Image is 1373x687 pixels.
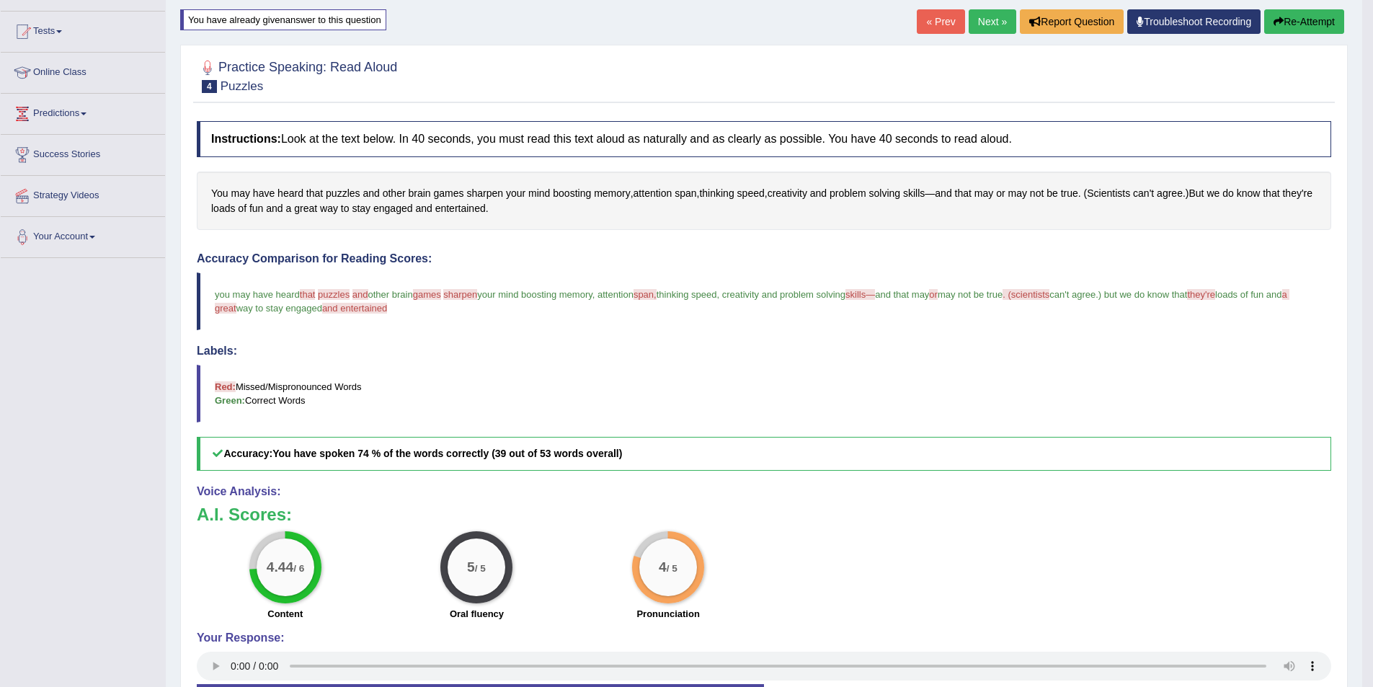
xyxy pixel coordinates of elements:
[238,201,246,216] span: Click to see word definition
[1,53,165,89] a: Online Class
[408,186,430,201] span: Click to see word definition
[211,186,228,201] span: Click to see word definition
[468,559,476,575] big: 5
[810,186,827,201] span: Click to see word definition
[293,564,304,575] small: / 6
[553,186,591,201] span: Click to see word definition
[1157,186,1183,201] span: Click to see word definition
[1263,186,1279,201] span: Click to see word definition
[1,94,165,130] a: Predictions
[1215,289,1282,300] span: loads of fun and
[1104,289,1188,300] span: but we do know that
[659,559,667,575] big: 4
[197,505,292,524] b: A.I. Scores:
[231,186,250,201] span: Click to see word definition
[1049,289,1096,300] span: can't agree
[294,201,317,216] span: Click to see word definition
[197,437,1331,471] h5: Accuracy:
[286,201,292,216] span: Click to see word definition
[363,186,379,201] span: Click to see word definition
[267,607,303,621] label: Content
[1047,186,1058,201] span: Click to see word definition
[435,201,486,216] span: Click to see word definition
[1061,186,1078,201] span: Click to see word definition
[1030,186,1044,201] span: Click to see word definition
[352,289,368,300] span: and
[202,80,217,93] span: 4
[215,289,1289,314] span: a great
[267,559,293,575] big: 4.44
[352,201,370,216] span: Click to see word definition
[1008,186,1027,201] span: Click to see word definition
[506,186,525,201] span: Click to see word definition
[318,289,350,300] span: puzzles
[675,186,696,201] span: Click to see word definition
[845,289,875,300] span: skills—
[903,186,925,201] span: Click to see word definition
[197,172,1331,230] div: , , , — . ( .) .
[215,289,300,300] span: you may have heard
[253,186,275,201] span: Click to see word definition
[326,186,360,201] span: Click to see word definition
[320,201,338,216] span: Click to see word definition
[1187,289,1215,300] span: they're
[1003,289,1049,300] span: . (scientists
[1087,186,1130,201] span: Click to see word definition
[667,564,677,575] small: / 5
[938,289,1003,300] span: may not be true
[1264,9,1344,34] button: Re-Attempt
[300,289,316,300] span: that
[1237,186,1261,201] span: Click to see word definition
[383,186,406,201] span: Click to see word definition
[594,186,631,201] span: Click to see word definition
[236,303,322,314] span: way to stay engaged
[768,186,807,201] span: Click to see word definition
[1020,9,1124,34] button: Report Question
[955,186,972,201] span: Click to see word definition
[413,289,441,300] span: games
[996,186,1005,201] span: Click to see word definition
[974,186,993,201] span: Click to see word definition
[341,201,350,216] span: Click to see word definition
[875,289,929,300] span: and that may
[597,289,634,300] span: attention
[1207,186,1219,201] span: Click to see word definition
[657,289,717,300] span: thinking speed
[266,201,283,216] span: Click to see word definition
[211,201,235,216] span: Click to see word definition
[434,186,464,201] span: Click to see word definition
[215,381,236,392] b: Red:
[450,607,504,621] label: Oral fluency
[969,9,1016,34] a: Next »
[1188,186,1204,201] span: Click to see word definition
[368,289,413,300] span: other brain
[830,186,866,201] span: Click to see word definition
[929,289,938,300] span: or
[197,485,1331,498] h4: Voice Analysis:
[528,186,550,201] span: Click to see word definition
[197,345,1331,358] h4: Labels:
[249,201,263,216] span: Click to see word definition
[1,12,165,48] a: Tests
[592,289,595,300] span: ,
[211,133,281,145] b: Instructions:
[636,607,699,621] label: Pronunciation
[869,186,901,201] span: Click to see word definition
[634,289,657,300] span: span,
[634,186,672,201] span: Click to see word definition
[475,564,486,575] small: / 5
[373,201,413,216] span: Click to see word definition
[722,289,845,300] span: creativity and problem solving
[1096,289,1101,300] span: .)
[277,186,303,201] span: Click to see word definition
[322,303,387,314] span: and entertained
[197,121,1331,157] h4: Look at the text below. In 40 seconds, you must read this text aloud as naturally and as clearly ...
[197,57,397,93] h2: Practice Speaking: Read Aloud
[917,9,964,34] a: « Prev
[477,289,592,300] span: your mind boosting memory
[221,79,264,93] small: Puzzles
[180,9,386,30] div: You have already given answer to this question
[466,186,503,201] span: Click to see word definition
[215,395,245,406] b: Green:
[443,289,477,300] span: sharpen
